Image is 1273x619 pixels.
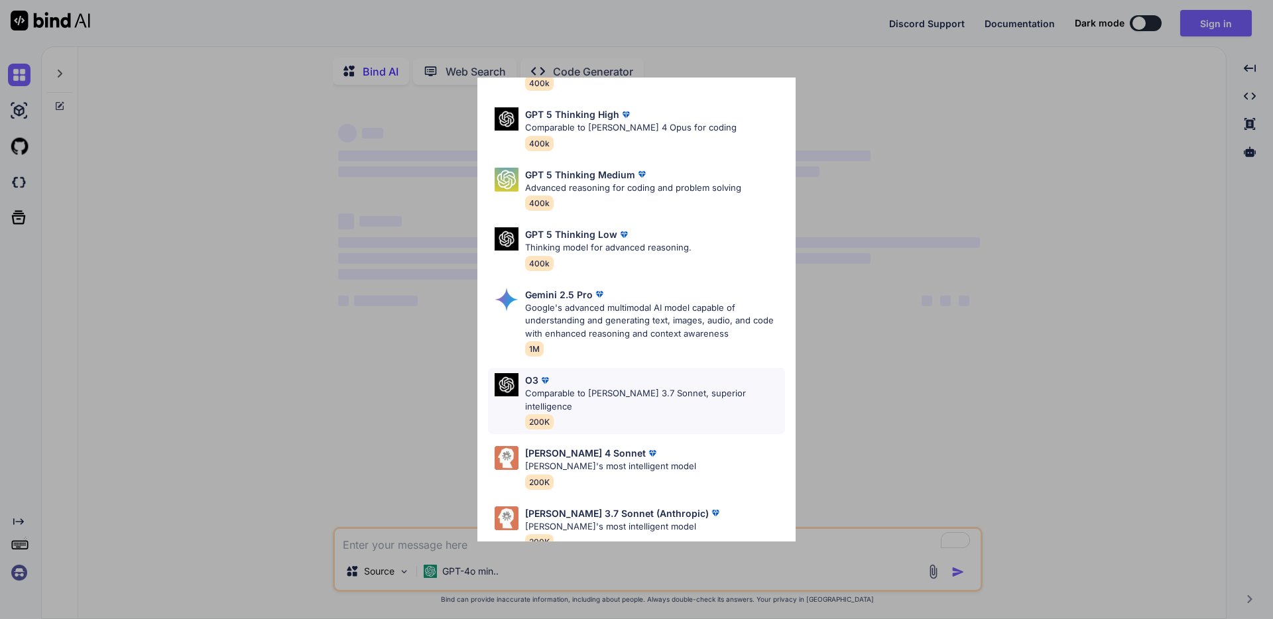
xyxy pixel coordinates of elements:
[495,227,518,251] img: Pick Models
[617,228,631,241] img: premium
[525,256,554,271] span: 400k
[525,288,593,302] p: Gemini 2.5 Pro
[495,107,518,131] img: Pick Models
[525,387,785,413] p: Comparable to [PERSON_NAME] 3.7 Sonnet, superior intelligence
[525,414,554,429] span: 200K
[538,374,552,387] img: premium
[525,241,692,254] p: Thinking model for advanced reasoning.
[525,196,554,211] span: 400k
[525,373,538,387] p: O3
[709,506,722,520] img: premium
[495,446,518,470] img: Pick Models
[525,475,554,490] span: 200K
[495,168,518,192] img: Pick Models
[525,302,785,341] p: Google's advanced multimodal AI model capable of understanding and generating text, images, audio...
[593,288,606,301] img: premium
[525,107,619,121] p: GPT 5 Thinking High
[495,373,518,396] img: Pick Models
[646,447,659,460] img: premium
[635,168,648,181] img: premium
[495,506,518,530] img: Pick Models
[525,506,709,520] p: [PERSON_NAME] 3.7 Sonnet (Anthropic)
[525,227,617,241] p: GPT 5 Thinking Low
[525,460,696,473] p: [PERSON_NAME]'s most intelligent model
[525,534,554,549] span: 200K
[525,341,544,357] span: 1M
[525,182,741,195] p: Advanced reasoning for coding and problem solving
[525,136,554,151] span: 400k
[525,520,722,534] p: [PERSON_NAME]'s most intelligent model
[525,121,737,135] p: Comparable to [PERSON_NAME] 4 Opus for coding
[525,168,635,182] p: GPT 5 Thinking Medium
[525,446,646,460] p: [PERSON_NAME] 4 Sonnet
[619,108,633,121] img: premium
[495,288,518,311] img: Pick Models
[525,76,554,91] span: 400k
